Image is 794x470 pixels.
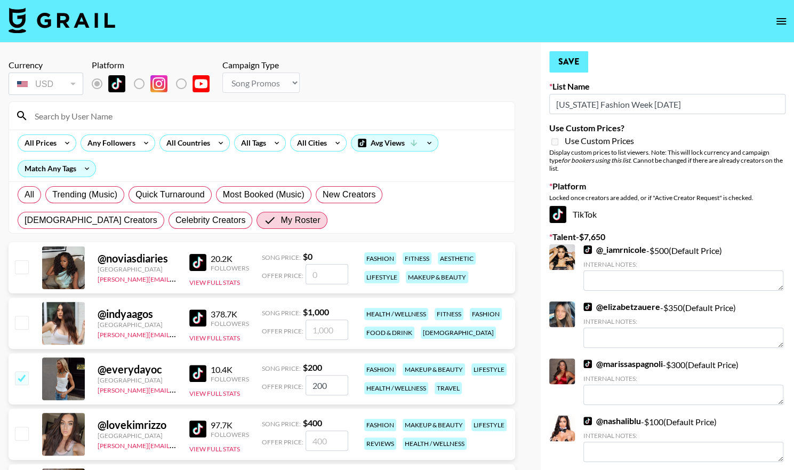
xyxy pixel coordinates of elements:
div: All Countries [160,135,212,151]
div: fashion [364,252,396,265]
label: Platform [549,181,785,192]
div: fashion [470,308,502,320]
div: Remove selected talent to change your currency [9,70,83,97]
strong: $ 400 [303,418,322,428]
div: All Prices [18,135,59,151]
span: Offer Price: [262,383,303,391]
div: 20.2K [211,253,249,264]
img: TikTok [583,417,592,425]
div: - $ 100 (Default Price) [583,416,783,462]
div: makeup & beauty [403,363,465,376]
span: Song Price: [262,309,301,317]
div: 10.4K [211,364,249,375]
div: @ everydayoc [98,363,177,376]
span: Offer Price: [262,438,303,446]
div: All Tags [235,135,268,151]
label: Talent - $ 7,650 [549,232,785,242]
input: Search by User Name [28,107,508,124]
div: [DEMOGRAPHIC_DATA] [421,326,496,339]
span: Celebrity Creators [175,214,246,227]
a: [PERSON_NAME][EMAIL_ADDRESS][DOMAIN_NAME] [98,440,255,450]
div: USD [11,75,81,93]
input: 1,000 [306,320,348,340]
img: TikTok [583,245,592,254]
div: - $ 300 (Default Price) [583,359,783,405]
button: View Full Stats [189,334,240,342]
div: travel [435,382,462,394]
div: Any Followers [81,135,138,151]
button: View Full Stats [189,389,240,397]
img: Instagram [150,75,167,92]
button: View Full Stats [189,445,240,453]
span: Trending (Music) [52,188,117,201]
a: @elizabetzauere [583,301,660,312]
button: Save [549,51,588,73]
div: lifestyle [364,271,399,283]
div: Internal Notes: [583,375,783,383]
img: TikTok [549,206,566,223]
div: TikTok [549,206,785,223]
div: fashion [364,419,396,431]
div: lifestyle [471,419,507,431]
div: - $ 350 (Default Price) [583,301,783,348]
img: TikTok [189,420,206,437]
div: [GEOGRAPHIC_DATA] [98,265,177,273]
div: Followers [211,375,249,383]
span: My Roster [280,214,320,227]
a: [PERSON_NAME][EMAIL_ADDRESS][DOMAIN_NAME] [98,384,255,394]
div: [GEOGRAPHIC_DATA] [98,376,177,384]
span: [DEMOGRAPHIC_DATA] Creators [25,214,157,227]
a: [PERSON_NAME][EMAIL_ADDRESS][DOMAIN_NAME] [98,273,255,283]
div: 97.7K [211,420,249,431]
a: [PERSON_NAME][EMAIL_ADDRESS][DOMAIN_NAME] [98,329,255,339]
div: Match Any Tags [18,161,95,177]
a: @marissaspagnoli [583,359,663,369]
div: fitness [403,252,431,265]
strong: $ 1,000 [303,307,329,317]
span: Offer Price: [262,327,303,335]
input: 400 [306,431,348,451]
div: Followers [211,431,249,439]
a: @_iamrnicole [583,244,646,255]
span: Song Price: [262,253,301,261]
div: fashion [364,363,396,376]
div: @ noviasdiaries [98,252,177,265]
div: Display custom prices to list viewers. Note: This will lock currency and campaign type . Cannot b... [549,148,785,172]
div: [GEOGRAPHIC_DATA] [98,321,177,329]
div: makeup & beauty [403,419,465,431]
a: @nashaliblu [583,416,641,426]
div: Locked once creators are added, or if "Active Creator Request" is checked. [549,194,785,202]
div: @ indyaagos [98,307,177,321]
div: 378.7K [211,309,249,320]
span: Most Booked (Music) [223,188,304,201]
img: TikTok [583,302,592,311]
span: Song Price: [262,420,301,428]
span: All [25,188,34,201]
span: Offer Price: [262,272,303,280]
em: for bookers using this list [562,156,630,164]
span: New Creators [323,188,376,201]
div: reviews [364,437,396,450]
label: List Name [549,81,785,92]
div: aesthetic [438,252,476,265]
img: TikTok [189,254,206,271]
div: Remove selected talent to change platforms [92,73,218,95]
button: View Full Stats [189,278,240,286]
img: TikTok [189,309,206,326]
div: Currency [9,60,83,70]
img: YouTube [193,75,210,92]
div: Followers [211,320,249,328]
img: TikTok [583,360,592,368]
div: health / wellness [364,308,428,320]
span: Use Custom Prices [565,136,634,146]
div: All Cities [291,135,329,151]
div: Campaign Type [222,60,300,70]
span: Song Price: [262,364,301,372]
div: Internal Notes: [583,317,783,325]
div: Platform [92,60,218,70]
strong: $ 0 [303,251,312,261]
div: lifestyle [471,363,507,376]
img: TikTok [108,75,125,92]
img: TikTok [189,365,206,382]
div: food & drink [364,326,414,339]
